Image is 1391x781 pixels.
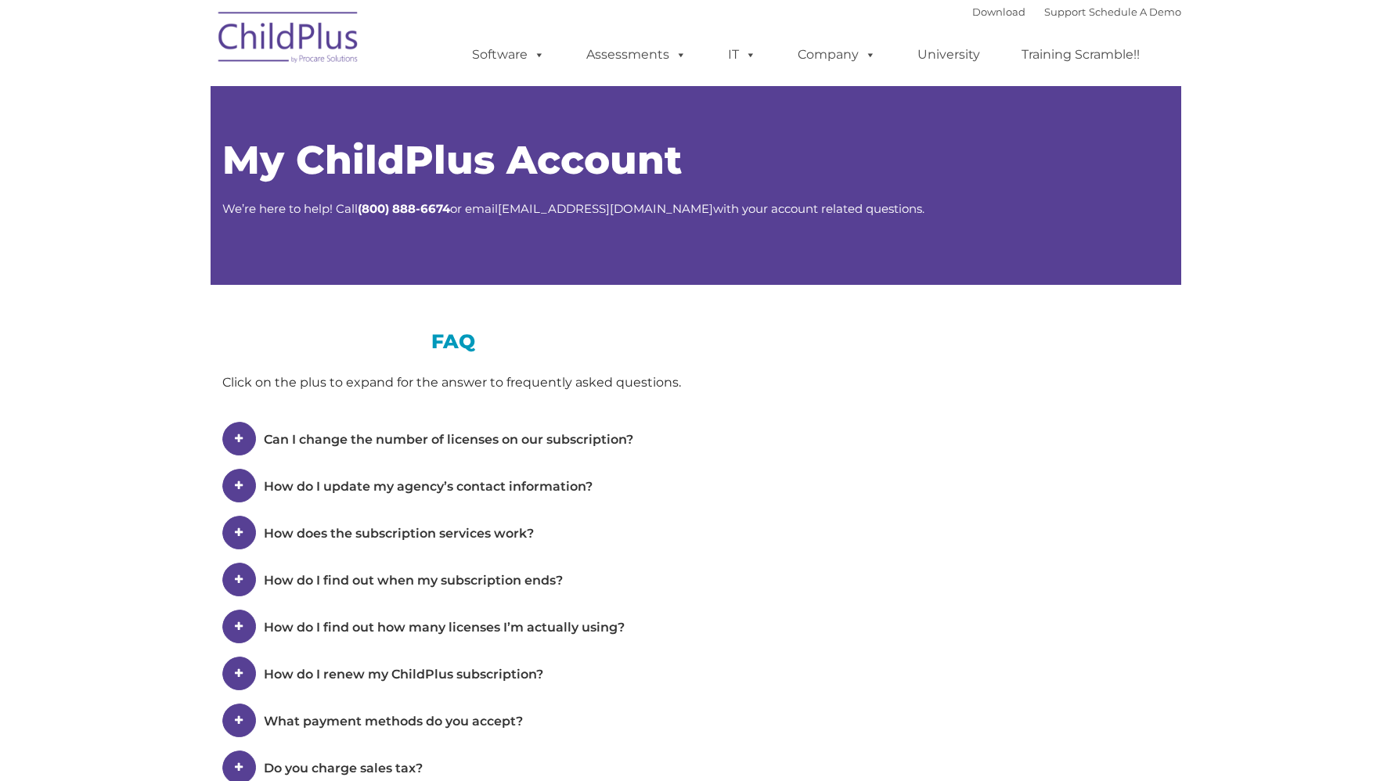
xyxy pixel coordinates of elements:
div: Click on the plus to expand for the answer to frequently asked questions. [222,371,684,394]
a: IT [712,39,772,70]
span: Do you charge sales tax? [264,761,423,776]
a: University [902,39,996,70]
a: Software [456,39,560,70]
h3: FAQ [222,332,684,351]
span: What payment methods do you accept? [264,714,523,729]
span: How do I find out how many licenses I’m actually using? [264,620,625,635]
span: My ChildPlus Account [222,136,682,184]
a: Training Scramble!! [1006,39,1155,70]
img: ChildPlus by Procare Solutions [211,1,367,79]
span: We’re here to help! Call or email with your account related questions. [222,201,924,216]
span: How do I find out when my subscription ends? [264,573,563,588]
font: | [972,5,1181,18]
span: Can I change the number of licenses on our subscription? [264,432,633,447]
a: Company [782,39,892,70]
strong: ( [358,201,362,216]
span: How do I update my agency’s contact information? [264,479,593,494]
strong: 800) 888-6674 [362,201,450,216]
a: Support [1044,5,1086,18]
a: Download [972,5,1025,18]
a: Assessments [571,39,702,70]
span: How does the subscription services work? [264,526,534,541]
a: Schedule A Demo [1089,5,1181,18]
a: [EMAIL_ADDRESS][DOMAIN_NAME] [498,201,713,216]
span: How do I renew my ChildPlus subscription? [264,667,543,682]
